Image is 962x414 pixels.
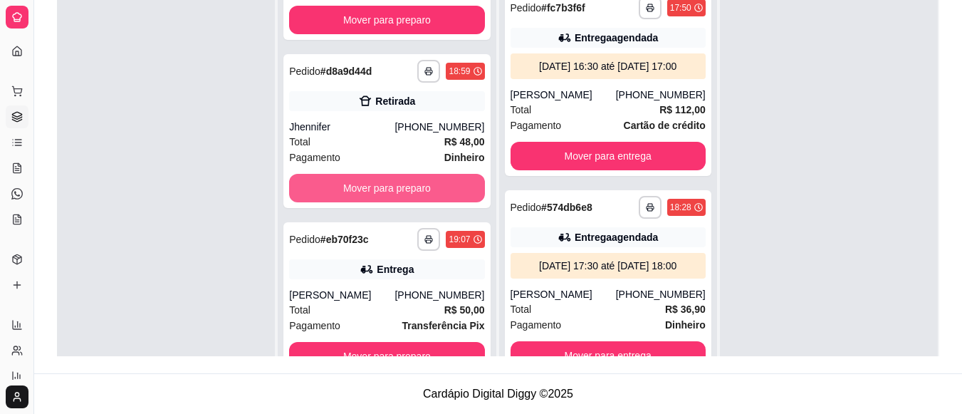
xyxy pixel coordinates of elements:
[511,202,542,213] span: Pedido
[616,287,706,301] div: [PHONE_NUMBER]
[289,234,320,245] span: Pedido
[289,302,310,318] span: Total
[444,304,485,316] strong: R$ 50,00
[289,134,310,150] span: Total
[665,304,706,315] strong: R$ 36,90
[444,152,485,163] strong: Dinheiro
[541,2,585,14] strong: # fc7b3f6f
[320,234,369,245] strong: # eb70f23c
[289,174,484,202] button: Mover para preparo
[511,2,542,14] span: Pedido
[575,230,658,244] div: Entrega agendada
[402,320,485,331] strong: Transferência Pix
[516,59,700,73] div: [DATE] 16:30 até [DATE] 17:00
[289,150,340,165] span: Pagamento
[541,202,592,213] strong: # 574db6e8
[575,31,658,45] div: Entrega agendada
[444,136,485,148] strong: R$ 48,00
[511,301,532,317] span: Total
[394,288,484,302] div: [PHONE_NUMBER]
[616,88,706,102] div: [PHONE_NUMBER]
[34,373,962,414] footer: Cardápio Digital Diggy © 2025
[516,259,700,273] div: [DATE] 17:30 até [DATE] 18:00
[320,66,372,77] strong: # d8a9d44d
[511,142,706,170] button: Mover para entrega
[659,104,706,115] strong: R$ 112,00
[377,262,414,276] div: Entrega
[449,234,470,245] div: 19:07
[289,66,320,77] span: Pedido
[511,341,706,370] button: Mover para entrega
[375,94,415,108] div: Retirada
[289,288,394,302] div: [PERSON_NAME]
[394,120,484,134] div: [PHONE_NUMBER]
[670,2,691,14] div: 17:50
[511,118,562,133] span: Pagamento
[511,102,532,118] span: Total
[449,66,470,77] div: 18:59
[289,318,340,333] span: Pagamento
[289,6,484,34] button: Mover para preparo
[511,317,562,333] span: Pagamento
[289,342,484,371] button: Mover para preparo
[511,88,616,102] div: [PERSON_NAME]
[624,120,706,131] strong: Cartão de crédito
[665,319,706,331] strong: Dinheiro
[670,202,691,213] div: 18:28
[289,120,394,134] div: Jhennifer
[511,287,616,301] div: [PERSON_NAME]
